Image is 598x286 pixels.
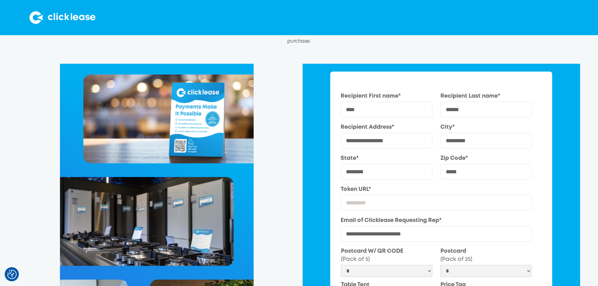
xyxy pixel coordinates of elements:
[341,185,532,193] label: Token URL*
[341,216,532,224] label: Email of Clicklease Requesting Rep*
[341,154,432,162] label: State*
[341,92,432,100] label: Recipient First name*
[7,270,17,279] button: Consent Preferences
[440,123,532,131] label: City*
[440,92,532,100] label: Recipient Last name*
[440,257,472,262] span: (Pack of 25)
[440,154,532,162] label: Zip Code*
[341,247,432,263] label: Postcard W/ QR CODE
[7,270,17,279] img: Revisit consent button
[341,257,370,262] span: (Pack of 5)
[341,123,432,131] label: Recipient Address*
[440,247,532,263] label: Postcard
[30,11,95,24] img: Clicklease logo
